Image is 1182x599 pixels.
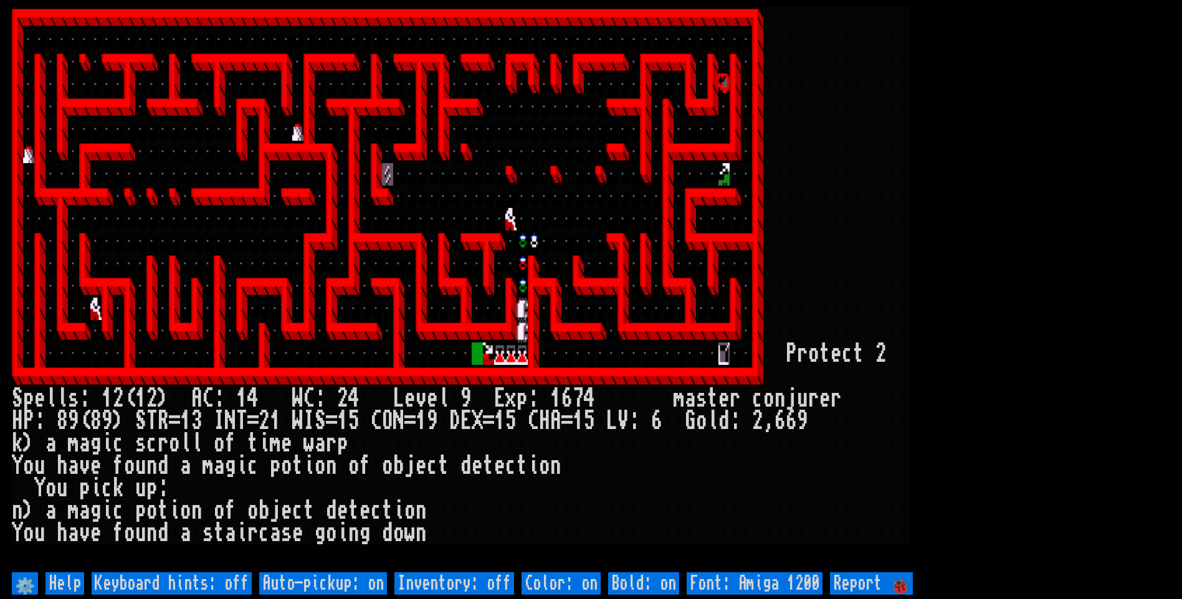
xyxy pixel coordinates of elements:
div: 6 [774,410,786,432]
div: c [505,455,517,477]
div: 1 [135,387,146,410]
div: w [404,522,416,544]
div: 1 [180,410,191,432]
div: : [79,387,90,410]
div: a [225,522,236,544]
div: u [135,522,146,544]
div: s [696,387,707,410]
div: c [146,432,158,455]
div: i [259,432,270,455]
div: 2 [875,342,887,365]
div: l [57,387,68,410]
div: j [270,499,281,522]
div: 1 [573,410,584,432]
div: m [270,432,281,455]
div: a [68,455,79,477]
div: A [191,387,203,410]
div: o [404,499,416,522]
div: e [416,455,427,477]
div: v [79,455,90,477]
div: p [270,455,281,477]
div: 9 [427,410,438,432]
div: e [819,387,831,410]
div: T [236,410,247,432]
div: i [236,522,247,544]
div: 9 [68,410,79,432]
div: n [774,387,786,410]
div: u [797,387,808,410]
div: o [247,499,259,522]
div: 2 [752,410,763,432]
div: = [561,410,573,432]
div: s [135,432,146,455]
div: w [303,432,315,455]
div: o [326,522,337,544]
div: 9 [102,410,113,432]
div: a [79,499,90,522]
div: N [393,410,404,432]
div: r [797,342,808,365]
div: t [247,432,259,455]
input: Color: on [522,572,601,595]
div: o [382,455,393,477]
input: ⚙️ [12,572,38,595]
div: v [416,387,427,410]
div: i [528,455,539,477]
div: 1 [270,410,281,432]
input: Help [45,572,84,595]
div: e [34,387,45,410]
div: Y [34,477,45,499]
div: R [158,410,169,432]
div: l [180,432,191,455]
div: ( [124,387,135,410]
div: W [292,387,303,410]
div: l [191,432,203,455]
div: i [337,522,348,544]
div: f [113,455,124,477]
div: o [214,499,225,522]
div: l [438,387,449,410]
div: c [113,499,124,522]
div: d [460,455,472,477]
div: o [348,455,360,477]
div: x [505,387,517,410]
div: G [685,410,696,432]
div: a [214,455,225,477]
div: e [472,455,483,477]
div: Y [12,522,23,544]
div: 7 [573,387,584,410]
div: = [247,410,259,432]
input: Keyboard hints: off [92,572,252,595]
div: f [360,455,371,477]
div: o [146,499,158,522]
div: o [281,455,292,477]
input: Auto-pickup: on [259,572,387,595]
div: b [393,455,404,477]
div: o [23,522,34,544]
div: m [68,432,79,455]
div: o [696,410,707,432]
div: n [550,455,561,477]
div: p [337,432,348,455]
div: d [718,410,730,432]
div: t [303,499,315,522]
div: a [45,499,57,522]
div: d [158,455,169,477]
div: p [517,387,528,410]
div: t [483,455,494,477]
div: e [831,342,842,365]
div: r [808,387,819,410]
div: ) [113,410,124,432]
div: 1 [337,410,348,432]
div: 2 [146,387,158,410]
div: m [674,387,685,410]
div: n [146,522,158,544]
div: c [842,342,853,365]
div: v [79,522,90,544]
div: C [303,387,315,410]
div: a [180,522,191,544]
div: 2 [113,387,124,410]
div: 2 [259,410,270,432]
div: W [292,410,303,432]
div: k [12,432,23,455]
